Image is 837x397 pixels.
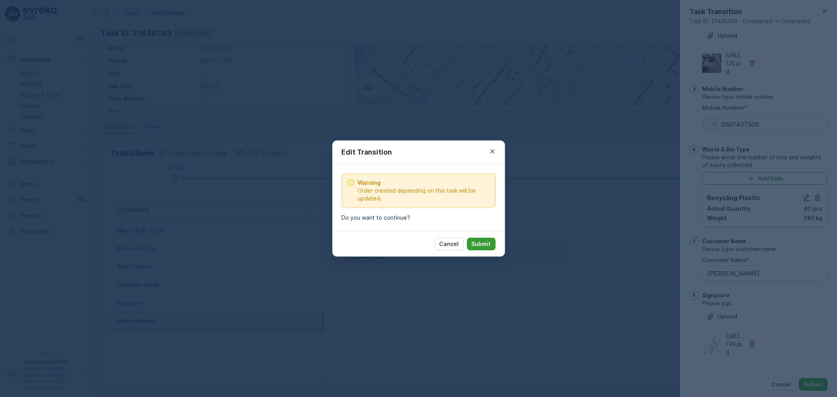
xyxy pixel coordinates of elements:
button: Submit [467,238,496,250]
p: Do you want to continue? [342,214,496,222]
p: Submit [472,240,491,248]
button: Cancel [435,238,464,250]
span: Order created depending on this task will be updated. [358,187,491,202]
p: Edit Transition [342,147,392,158]
p: Cancel [439,240,459,248]
span: Warning [358,179,491,187]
